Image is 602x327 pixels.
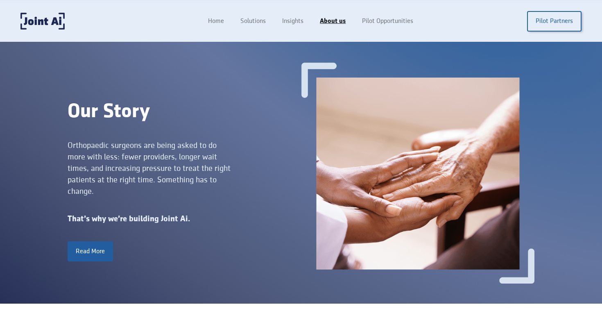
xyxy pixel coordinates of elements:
a: Read More [68,241,113,261]
a: home [20,13,65,30]
a: Solutions [232,14,274,29]
a: Home [200,14,232,29]
a: Insights [274,14,312,29]
div: That’s why we’re building Joint Ai. [68,213,301,225]
div: Our Story [68,100,301,123]
div: Orthopaedic surgeons are being asked to do more with less: fewer providers, longer wait times, an... [68,140,231,197]
a: Pilot Partners [527,11,582,32]
a: About us [312,14,354,29]
a: Pilot Opportunities [354,14,421,29]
